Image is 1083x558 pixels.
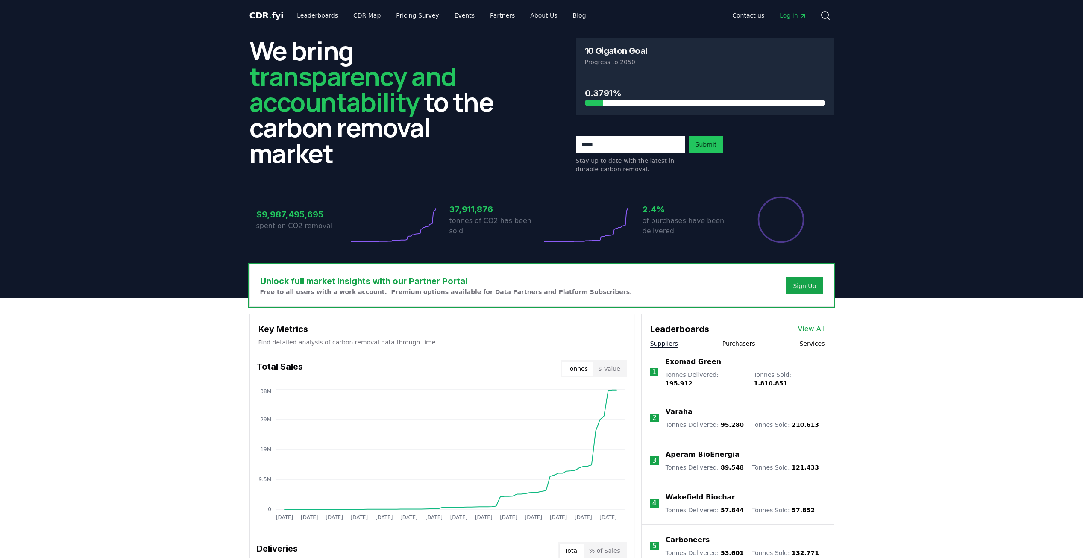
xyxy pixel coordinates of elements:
[276,514,293,520] tspan: [DATE]
[260,446,271,452] tspan: 19M
[643,216,735,236] p: of purchases have been delivered
[666,407,693,417] a: Varaha
[584,544,625,558] button: % of Sales
[599,514,617,520] tspan: [DATE]
[689,136,724,153] button: Submit
[643,203,735,216] h3: 2.4%
[780,11,806,20] span: Log in
[666,449,740,460] a: Aperam BioEnergia
[290,8,593,23] nav: Main
[249,38,508,166] h2: We bring to the carbon removal market
[752,463,819,472] p: Tonnes Sold :
[448,8,481,23] a: Events
[375,514,393,520] tspan: [DATE]
[721,464,744,471] span: 89.548
[650,323,709,335] h3: Leaderboards
[449,216,542,236] p: tonnes of CO2 has been sold
[652,367,656,377] p: 1
[585,47,647,55] h3: 10 Gigaton Goal
[792,464,819,471] span: 121.433
[721,507,744,514] span: 57.844
[752,549,819,557] p: Tonnes Sold :
[260,388,271,394] tspan: 38M
[257,360,303,377] h3: Total Sales
[500,514,517,520] tspan: [DATE]
[665,357,721,367] a: Exomad Green
[523,8,564,23] a: About Us
[725,8,771,23] a: Contact us
[560,544,584,558] button: Total
[258,476,271,482] tspan: 9.5M
[752,420,819,429] p: Tonnes Sold :
[260,288,632,296] p: Free to all users with a work account. Premium options available for Data Partners and Platform S...
[400,514,418,520] tspan: [DATE]
[449,203,542,216] h3: 37,911,876
[268,506,271,512] tspan: 0
[798,324,825,334] a: View All
[258,338,625,347] p: Find detailed analysis of carbon removal data through time.
[786,277,823,294] button: Sign Up
[650,339,678,348] button: Suppliers
[652,498,657,508] p: 4
[256,221,349,231] p: spent on CO2 removal
[249,10,284,21] span: CDR fyi
[450,514,467,520] tspan: [DATE]
[665,380,693,387] span: 195.912
[483,8,522,23] a: Partners
[249,9,284,21] a: CDR.fyi
[269,10,272,21] span: .
[666,535,710,545] a: Carboneers
[525,514,542,520] tspan: [DATE]
[389,8,446,23] a: Pricing Survey
[256,208,349,221] h3: $9,987,495,695
[793,282,816,290] a: Sign Up
[249,59,456,119] span: transparency and accountability
[593,362,625,376] button: $ Value
[666,420,744,429] p: Tonnes Delivered :
[725,8,813,23] nav: Main
[585,87,825,100] h3: 0.3791%
[652,455,657,466] p: 3
[652,413,657,423] p: 2
[752,506,815,514] p: Tonnes Sold :
[575,514,592,520] tspan: [DATE]
[722,339,755,348] button: Purchasers
[754,370,825,388] p: Tonnes Sold :
[585,58,825,66] p: Progress to 2050
[300,514,318,520] tspan: [DATE]
[773,8,813,23] a: Log in
[475,514,492,520] tspan: [DATE]
[258,323,625,335] h3: Key Metrics
[260,417,271,423] tspan: 29M
[757,196,805,244] div: Percentage of sales delivered
[562,362,593,376] button: Tonnes
[549,514,567,520] tspan: [DATE]
[652,541,657,551] p: 5
[665,370,745,388] p: Tonnes Delivered :
[721,549,744,556] span: 53.601
[792,549,819,556] span: 132.771
[792,507,815,514] span: 57.852
[666,549,744,557] p: Tonnes Delivered :
[260,275,632,288] h3: Unlock full market insights with our Partner Portal
[666,506,744,514] p: Tonnes Delivered :
[792,421,819,428] span: 210.613
[566,8,593,23] a: Blog
[290,8,345,23] a: Leaderboards
[666,492,735,502] a: Wakefield Biochar
[346,8,387,23] a: CDR Map
[425,514,443,520] tspan: [DATE]
[326,514,343,520] tspan: [DATE]
[799,339,825,348] button: Services
[350,514,368,520] tspan: [DATE]
[576,156,685,173] p: Stay up to date with the latest in durable carbon removal.
[666,463,744,472] p: Tonnes Delivered :
[721,421,744,428] span: 95.280
[754,380,787,387] span: 1.810.851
